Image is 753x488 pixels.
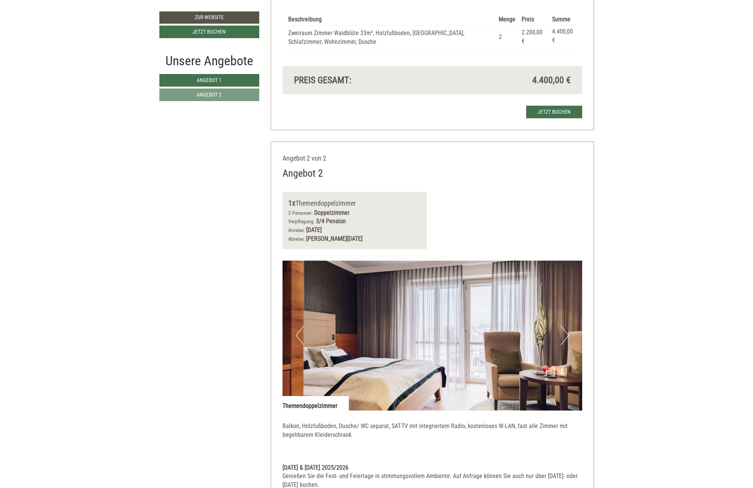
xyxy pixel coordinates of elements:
[197,77,222,83] span: Angebot 1
[288,26,496,48] td: Zweiraum Zimmer Waldblüte 33m², Holzfußboden, [GEOGRAPHIC_DATA], Schlafzimmer, Wohnzimmer, Dusche
[283,464,582,472] div: [DATE] & [DATE] 2025/2026
[283,422,582,448] p: Balkon, Holzfußboden, Dusche/ WC separat, SAT-TV mit integriertem Radio, kostenloses W-LAN, fast ...
[288,74,432,87] div: Preis gesamt:
[549,14,576,26] th: Summe
[288,198,421,209] div: Themendoppelzimmer
[549,26,576,48] td: 4.400,00 €
[283,396,349,411] div: Themendoppelzimmer
[197,92,222,98] span: Angebot 2
[526,106,582,118] a: Jetzt buchen
[288,236,305,242] small: Abreise:
[288,210,313,216] small: 2 Personen:
[283,154,326,162] span: Angebot 2 von 2
[522,29,543,45] span: 2.200,00 €
[519,14,549,26] th: Preis
[159,11,259,24] a: Zur Website
[283,166,323,180] div: Angebot 2
[532,74,571,87] span: 4.400,00 €
[159,52,259,70] div: Unsere Angebote
[561,326,569,345] button: Next
[496,14,519,26] th: Menge
[306,226,322,234] b: [DATE]
[159,26,259,38] a: Jetzt buchen
[288,227,305,233] small: Anreise:
[288,218,315,224] small: Verpflegung:
[316,217,346,225] b: 3/4 Pension
[306,235,363,242] b: [PERSON_NAME][DATE]
[288,198,295,208] b: 1x
[283,261,582,411] img: image
[496,26,519,48] td: 2
[296,326,304,345] button: Previous
[314,209,350,216] b: Doppelzimmer
[288,14,496,26] th: Beschreibung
